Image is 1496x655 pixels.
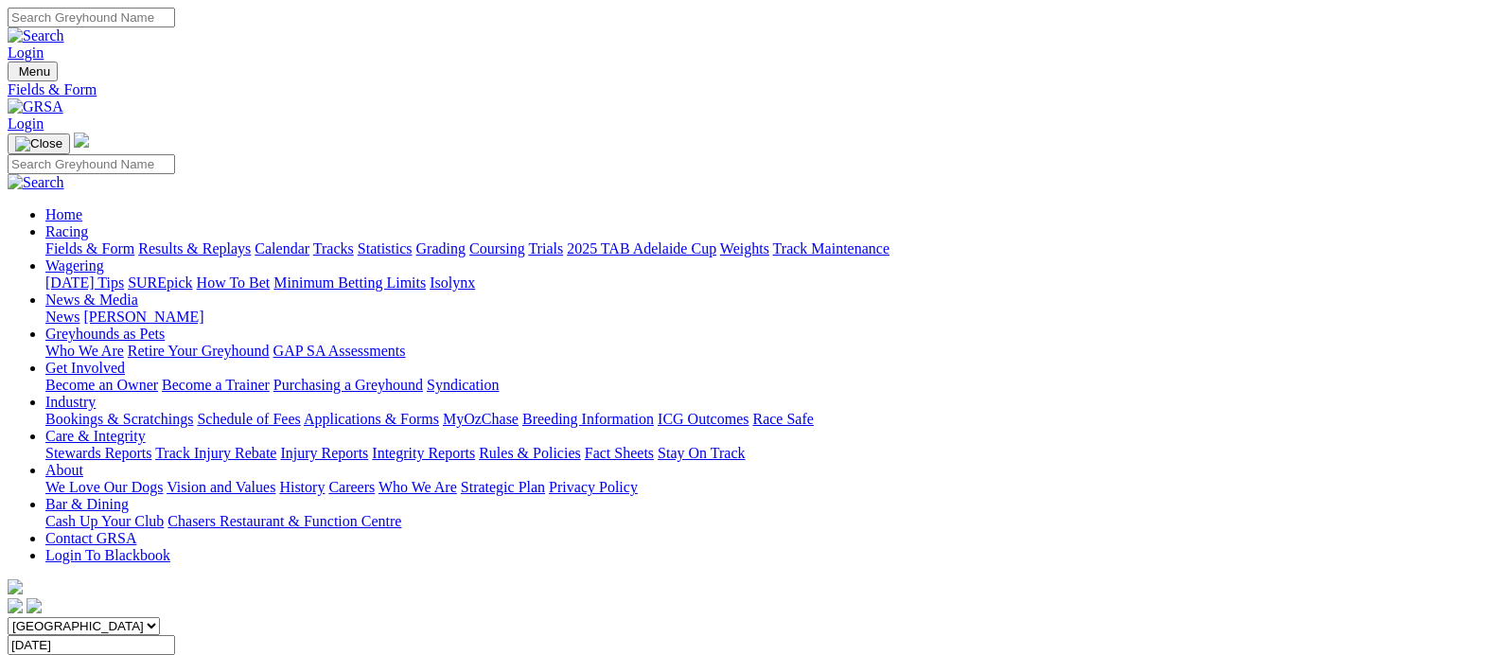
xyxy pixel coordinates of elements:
[8,598,23,613] img: facebook.svg
[45,445,1488,462] div: Care & Integrity
[378,479,457,495] a: Who We Are
[45,274,124,291] a: [DATE] Tips
[45,411,193,427] a: Bookings & Scratchings
[45,547,170,563] a: Login To Blackbook
[197,274,271,291] a: How To Bet
[8,8,175,27] input: Search
[8,115,44,132] a: Login
[273,377,423,393] a: Purchasing a Greyhound
[45,394,96,410] a: Industry
[658,445,745,461] a: Stay On Track
[8,154,175,174] input: Search
[8,81,1488,98] a: Fields & Form
[372,445,475,461] a: Integrity Reports
[8,635,175,655] input: Select date
[45,292,138,308] a: News & Media
[74,133,89,148] img: logo-grsa-white.png
[45,513,164,529] a: Cash Up Your Club
[197,411,300,427] a: Schedule of Fees
[167,479,275,495] a: Vision and Values
[328,479,375,495] a: Careers
[461,479,545,495] a: Strategic Plan
[273,274,426,291] a: Minimum Betting Limits
[430,274,475,291] a: Isolynx
[26,598,42,613] img: twitter.svg
[549,479,638,495] a: Privacy Policy
[45,343,124,359] a: Who We Are
[45,530,136,546] a: Contact GRSA
[528,240,563,257] a: Trials
[585,445,654,461] a: Fact Sheets
[45,377,158,393] a: Become an Owner
[45,343,1488,360] div: Greyhounds as Pets
[8,44,44,61] a: Login
[8,174,64,191] img: Search
[8,98,63,115] img: GRSA
[479,445,581,461] a: Rules & Policies
[8,27,64,44] img: Search
[45,428,146,444] a: Care & Integrity
[469,240,525,257] a: Coursing
[313,240,354,257] a: Tracks
[45,377,1488,394] div: Get Involved
[167,513,401,529] a: Chasers Restaurant & Function Centre
[567,240,716,257] a: 2025 TAB Adelaide Cup
[45,206,82,222] a: Home
[45,479,163,495] a: We Love Our Dogs
[45,223,88,239] a: Racing
[427,377,499,393] a: Syndication
[45,445,151,461] a: Stewards Reports
[45,326,165,342] a: Greyhounds as Pets
[45,496,129,512] a: Bar & Dining
[128,274,192,291] a: SUREpick
[773,240,889,257] a: Track Maintenance
[8,133,70,154] button: Toggle navigation
[358,240,413,257] a: Statistics
[45,462,83,478] a: About
[45,240,134,257] a: Fields & Form
[304,411,439,427] a: Applications & Forms
[279,479,325,495] a: History
[416,240,466,257] a: Grading
[45,411,1488,428] div: Industry
[658,411,748,427] a: ICG Outcomes
[83,309,203,325] a: [PERSON_NAME]
[8,62,58,81] button: Toggle navigation
[45,257,104,274] a: Wagering
[255,240,309,257] a: Calendar
[8,579,23,594] img: logo-grsa-white.png
[45,240,1488,257] div: Racing
[45,479,1488,496] div: About
[128,343,270,359] a: Retire Your Greyhound
[45,513,1488,530] div: Bar & Dining
[443,411,519,427] a: MyOzChase
[15,136,62,151] img: Close
[752,411,813,427] a: Race Safe
[280,445,368,461] a: Injury Reports
[19,64,50,79] span: Menu
[155,445,276,461] a: Track Injury Rebate
[720,240,769,257] a: Weights
[162,377,270,393] a: Become a Trainer
[45,274,1488,292] div: Wagering
[522,411,654,427] a: Breeding Information
[45,309,79,325] a: News
[138,240,251,257] a: Results & Replays
[45,360,125,376] a: Get Involved
[273,343,406,359] a: GAP SA Assessments
[45,309,1488,326] div: News & Media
